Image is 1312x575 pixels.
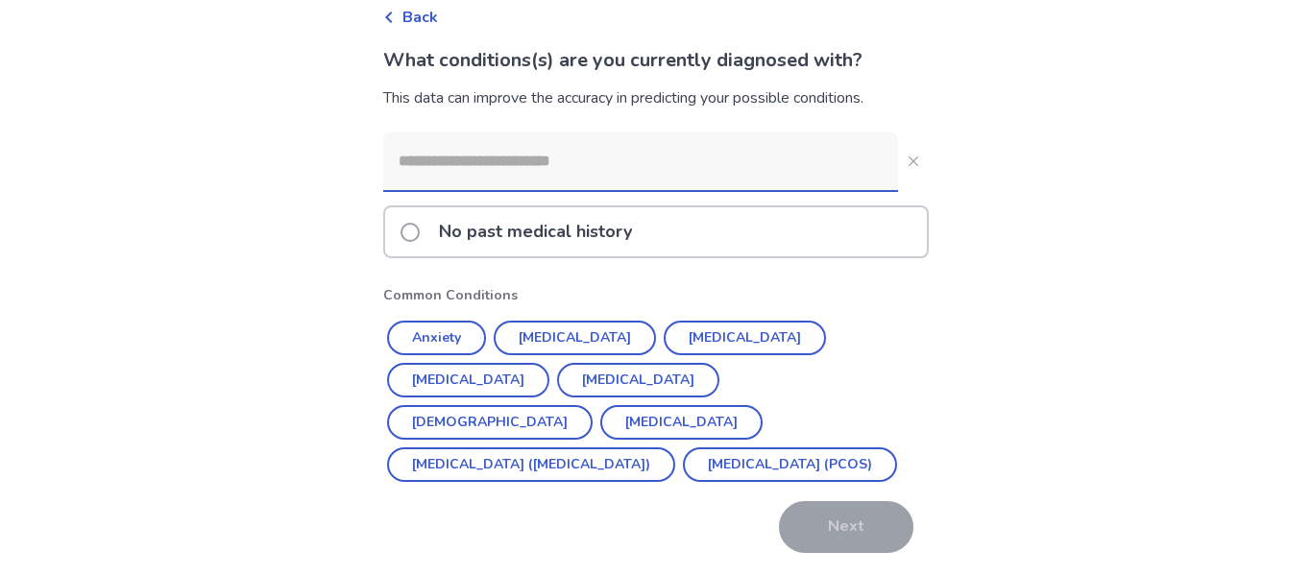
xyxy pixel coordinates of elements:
button: [MEDICAL_DATA] [557,363,719,397]
p: What conditions(s) are you currently diagnosed with? [383,46,929,75]
button: [MEDICAL_DATA] ([MEDICAL_DATA]) [387,447,675,482]
div: This data can improve the accuracy in predicting your possible conditions. [383,86,929,109]
button: [MEDICAL_DATA] [600,405,763,440]
span: Back [402,6,438,29]
button: [MEDICAL_DATA] (PCOS) [683,447,897,482]
button: [MEDICAL_DATA] [387,363,549,397]
button: [MEDICAL_DATA] [664,321,826,355]
button: Next [779,501,913,553]
button: [MEDICAL_DATA] [494,321,656,355]
button: [DEMOGRAPHIC_DATA] [387,405,593,440]
p: No past medical history [427,207,644,256]
input: Close [383,132,898,190]
button: Anxiety [387,321,486,355]
button: Close [898,146,929,177]
p: Common Conditions [383,285,929,305]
